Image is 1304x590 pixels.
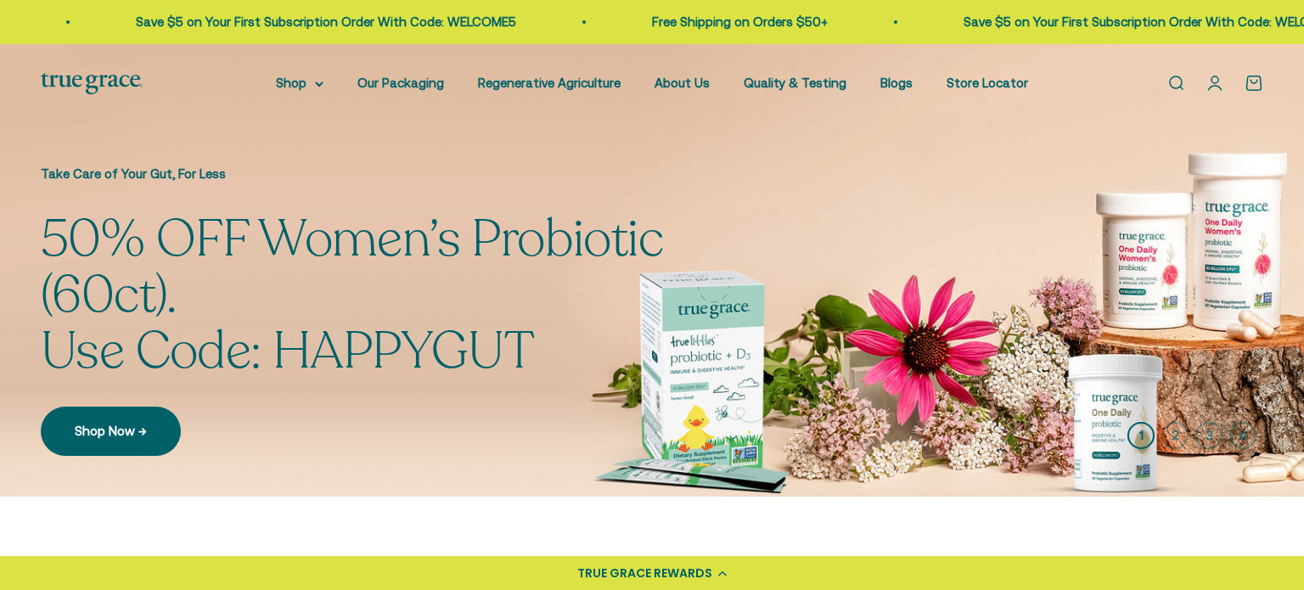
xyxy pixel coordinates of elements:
[1127,422,1155,449] button: 1
[1229,422,1256,449] button: 4
[478,76,621,90] a: Regenerative Agriculture
[744,76,846,90] a: Quality & Testing
[357,76,444,90] a: Our Packaging
[655,76,710,90] a: About Us
[276,73,323,93] summary: Shop
[135,12,515,32] p: Save $5 on Your First Subscription Order With Code: WELCOME5
[41,164,788,184] p: Take Care of Your Gut, For Less
[880,76,913,90] a: Blogs
[1161,422,1189,449] button: 2
[41,261,788,386] split-lines: 50% OFF Women’s Probiotic (60ct). Use Code: HAPPYGUT
[1195,422,1222,449] button: 3
[41,407,181,456] a: Shop Now →
[577,565,712,582] div: TRUE GRACE REWARDS
[947,76,1028,90] a: Store Locator
[651,14,827,29] a: Free Shipping on Orders $50+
